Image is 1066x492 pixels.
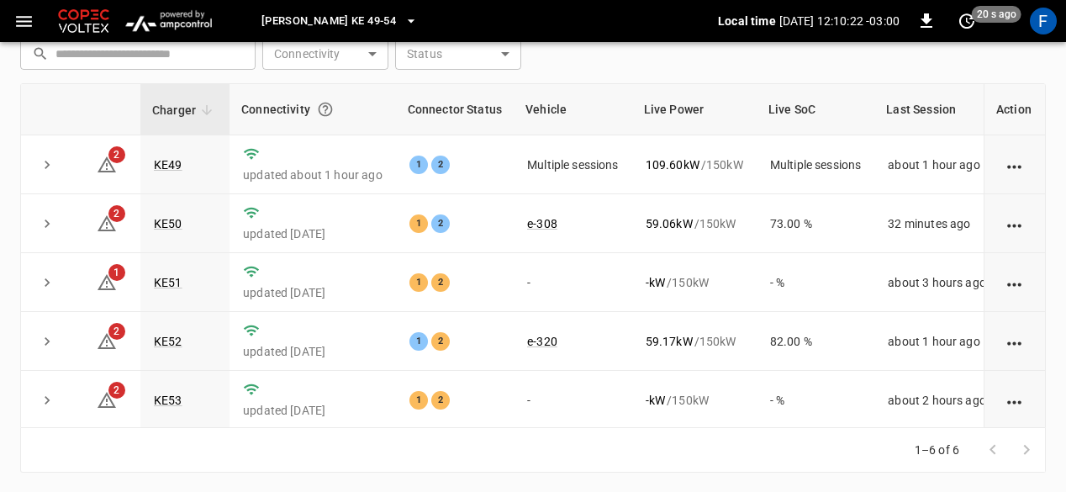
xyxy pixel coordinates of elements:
div: 2 [431,156,450,174]
td: - % [757,371,875,430]
button: expand row [34,152,60,177]
a: e-308 [527,217,557,230]
button: set refresh interval [953,8,980,34]
p: updated [DATE] [243,343,383,360]
div: / 150 kW [646,333,743,350]
button: expand row [34,329,60,354]
th: Vehicle [514,84,632,135]
p: 59.17 kW [646,333,693,350]
button: expand row [34,211,60,236]
div: 2 [431,214,450,233]
span: 1 [108,264,125,281]
th: Last Session [874,84,1000,135]
div: / 150 kW [646,392,743,409]
p: 109.60 kW [646,156,699,173]
div: Connectivity [241,94,384,124]
img: Customer Logo [55,5,113,37]
th: Action [984,84,1045,135]
p: updated about 1 hour ago [243,167,383,183]
a: e-320 [527,335,557,348]
div: 1 [409,332,428,351]
p: [DATE] 12:10:22 -03:00 [779,13,900,29]
a: KE52 [154,335,182,348]
div: 2 [431,391,450,410]
td: Multiple sessions [757,135,875,194]
span: 2 [108,205,125,222]
td: about 1 hour ago [874,135,1000,194]
div: 1 [409,273,428,292]
a: KE49 [154,158,182,172]
th: Live Power [632,84,757,135]
div: action cell options [1005,156,1026,173]
p: updated [DATE] [243,225,383,242]
a: 2 [97,215,117,229]
div: 2 [431,332,450,351]
td: Multiple sessions [514,135,632,194]
span: 20 s ago [972,6,1021,23]
button: expand row [34,388,60,413]
a: KE53 [154,394,182,407]
div: profile-icon [1030,8,1057,34]
td: 82.00 % [757,312,875,371]
span: 2 [108,146,125,163]
p: - kW [646,392,665,409]
div: / 150 kW [646,156,743,173]
div: 1 [409,391,428,410]
div: 2 [431,273,450,292]
td: - [514,253,632,312]
a: KE50 [154,217,182,230]
div: / 150 kW [646,274,743,291]
p: - kW [646,274,665,291]
img: ampcontrol.io logo [119,5,218,37]
button: Connection between the charger and our software. [310,94,340,124]
div: action cell options [1005,333,1026,350]
a: 2 [97,156,117,170]
span: [PERSON_NAME] KE 49-54 [261,12,396,31]
td: about 2 hours ago [874,371,1000,430]
td: 32 minutes ago [874,194,1000,253]
td: - % [757,253,875,312]
span: 2 [108,382,125,399]
div: 1 [409,214,428,233]
button: expand row [34,270,60,295]
td: about 1 hour ago [874,312,1000,371]
span: 2 [108,323,125,340]
a: 2 [97,334,117,347]
div: action cell options [1005,274,1026,291]
span: Charger [152,100,218,120]
div: 1 [409,156,428,174]
a: 2 [97,393,117,406]
p: 59.06 kW [646,215,693,232]
p: 1–6 of 6 [915,442,959,458]
th: Live SoC [757,84,875,135]
p: updated [DATE] [243,284,383,301]
td: 73.00 % [757,194,875,253]
div: action cell options [1005,392,1026,409]
td: about 3 hours ago [874,253,1000,312]
button: [PERSON_NAME] KE 49-54 [255,5,425,38]
td: - [514,371,632,430]
th: Connector Status [396,84,514,135]
div: action cell options [1005,215,1026,232]
a: KE51 [154,276,182,289]
p: Local time [718,13,776,29]
p: updated [DATE] [243,402,383,419]
a: 1 [97,275,117,288]
div: / 150 kW [646,215,743,232]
